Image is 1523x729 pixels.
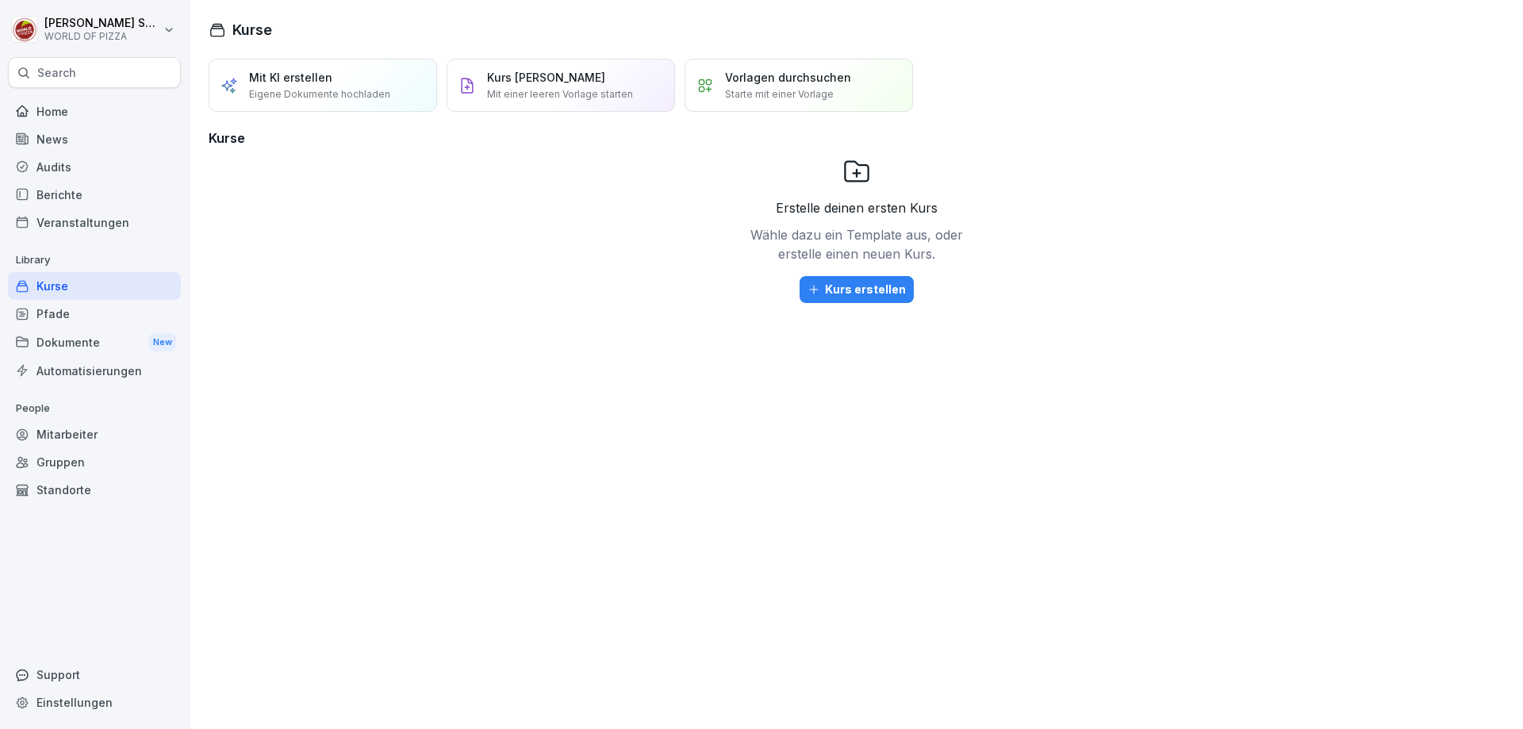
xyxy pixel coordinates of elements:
[8,396,181,421] p: People
[8,448,181,476] a: Gruppen
[487,87,633,102] p: Mit einer leeren Vorlage starten
[8,272,181,300] a: Kurse
[8,689,181,716] a: Einstellungen
[8,661,181,689] div: Support
[776,198,938,217] p: Erstelle deinen ersten Kurs
[249,87,390,102] p: Eigene Dokumente hochladen
[8,328,181,357] div: Dokumente
[232,19,272,40] h1: Kurse
[8,98,181,125] a: Home
[37,65,76,81] p: Search
[8,420,181,448] a: Mitarbeiter
[8,209,181,236] a: Veranstaltungen
[8,125,181,153] a: News
[209,129,1504,148] h3: Kurse
[800,276,914,303] button: Kurs erstellen
[725,87,834,102] p: Starte mit einer Vorlage
[487,69,605,86] p: Kurs [PERSON_NAME]
[8,357,181,385] a: Automatisierungen
[149,333,176,351] div: New
[725,69,851,86] p: Vorlagen durchsuchen
[44,17,160,30] p: [PERSON_NAME] Sumhayev
[8,247,181,273] p: Library
[44,31,160,42] p: WORLD OF PIZZA
[8,328,181,357] a: DokumenteNew
[808,281,906,298] div: Kurs erstellen
[8,476,181,504] a: Standorte
[8,300,181,328] a: Pfade
[8,153,181,181] a: Audits
[249,69,332,86] p: Mit KI erstellen
[746,225,968,263] p: Wähle dazu ein Template aus, oder erstelle einen neuen Kurs.
[8,181,181,209] a: Berichte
